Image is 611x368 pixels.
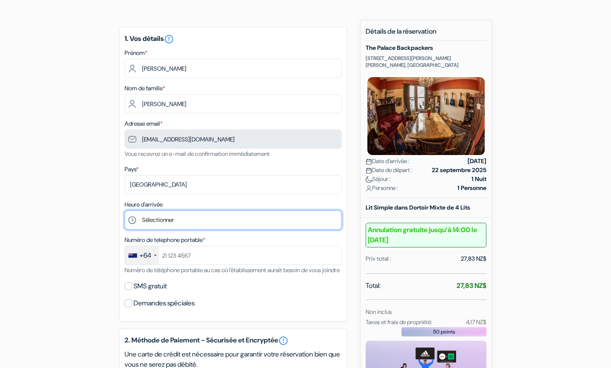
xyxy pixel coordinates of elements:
span: Personne : [366,184,398,193]
strong: [DATE] [468,157,486,166]
h5: 1. Vos détails [125,34,342,44]
input: Entrer adresse e-mail [125,129,342,149]
img: user_icon.svg [366,185,372,192]
label: Adresse email [125,119,163,128]
label: SMS gratuit [134,280,167,292]
label: Demandes spéciales [134,297,195,309]
div: Prix total : [366,254,391,263]
span: Séjour : [366,175,391,184]
small: Taxes et frais de propriété: [366,318,432,326]
i: error_outline [164,34,174,44]
h5: 2. Méthode de Paiement - Sécurisée et Encryptée [125,336,342,346]
a: error_outline [278,336,288,346]
h5: The Palace Backpackers [366,44,486,52]
label: Nom de famille [125,84,165,93]
strong: 1 Personne [457,184,486,193]
input: 21 123 4567 [125,246,342,265]
small: Vous recevrez un e-mail de confirmation immédiatement [125,150,270,158]
img: moon.svg [366,176,372,183]
span: Date de départ : [366,166,413,175]
label: Prénom [125,49,147,57]
b: Annulation gratuite jusqu’à 14:00 le [DATE] [366,223,486,247]
label: Heure d'arrivée [125,200,163,209]
span: Date d'arrivée : [366,157,410,166]
span: 50 points [433,328,455,336]
input: Entrer le nom de famille [125,94,342,113]
small: Numéro de téléphone portable au cas où l'établissement aurait besoin de vous joindre [125,266,340,274]
label: Numéro de telephone portable [125,236,205,244]
strong: 1 Nuit [471,175,486,184]
input: Entrez votre prénom [125,59,342,78]
span: Total: [366,281,381,291]
b: Lit Simple dans Dortoir Mixte de 4 Lits [366,204,470,211]
p: [STREET_ADDRESS][PERSON_NAME][PERSON_NAME], [GEOGRAPHIC_DATA] [366,55,486,69]
div: New Zealand: +64 [125,246,159,264]
a: error_outline [164,34,174,43]
small: 4,17 NZ$ [466,318,486,326]
div: 27,83 NZ$ [461,254,486,263]
label: Pays [125,165,139,174]
small: Non inclus [366,308,392,316]
img: calendar.svg [366,158,372,165]
div: +64 [140,250,151,261]
strong: 27,83 NZ$ [457,281,486,290]
img: calendar.svg [366,167,372,174]
h5: Détails de la réservation [366,27,486,41]
strong: 22 septembre 2025 [432,166,486,175]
